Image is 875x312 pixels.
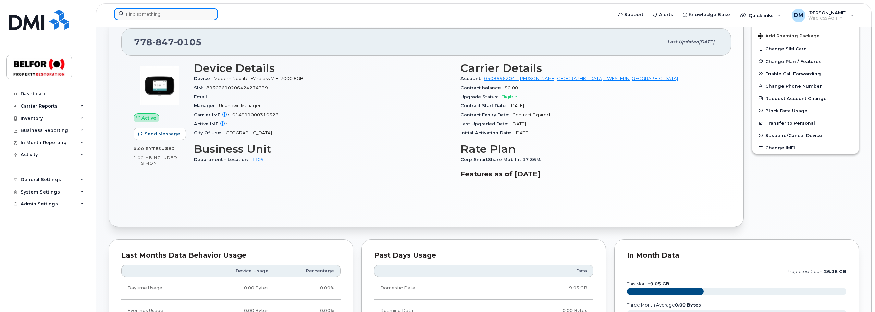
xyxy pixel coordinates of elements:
[667,39,699,45] span: Last updated
[627,252,846,259] div: In Month Data
[134,146,161,151] span: 0.00 Bytes
[758,33,820,40] span: Add Roaming Package
[614,8,648,22] a: Support
[139,65,180,107] img: image20231002-3703462-u4uwl5.jpeg
[134,155,177,166] span: included this month
[161,146,175,151] span: used
[484,76,678,81] a: 0508696204 - [PERSON_NAME][GEOGRAPHIC_DATA] - WESTERN [GEOGRAPHIC_DATA]
[752,42,859,55] button: Change SIM Card
[275,277,341,299] td: 0.00%
[460,76,484,81] span: Account
[145,130,180,137] span: Send Message
[134,155,152,160] span: 1.00 MB
[752,117,859,129] button: Transfer to Personal
[251,157,264,162] a: 1109
[374,252,593,259] div: Past Days Usage
[752,92,859,104] button: Request Account Change
[194,85,206,90] span: SIM
[194,157,251,162] span: Department - Location
[512,112,550,117] span: Contract Expired
[194,76,214,81] span: Device
[515,130,529,135] span: [DATE]
[460,170,719,178] h3: Features as of [DATE]
[765,59,822,64] span: Change Plan / Features
[752,67,859,80] button: Enable Call Forwarding
[202,265,275,277] th: Device Usage
[749,13,774,18] span: Quicklinks
[460,143,719,155] h3: Rate Plan
[114,8,218,20] input: Find something...
[460,103,509,108] span: Contract Start Date
[497,277,593,299] td: 9.05 GB
[699,39,714,45] span: [DATE]
[374,277,497,299] td: Domestic Data
[736,9,786,22] div: Quicklinks
[121,277,202,299] td: Daytime Usage
[752,55,859,67] button: Change Plan / Features
[275,265,341,277] th: Percentage
[194,62,452,74] h3: Device Details
[659,11,673,18] span: Alerts
[752,28,859,42] button: Add Roaming Package
[627,302,701,308] text: three month average
[194,130,224,135] span: City Of Use
[460,62,719,74] h3: Carrier Details
[121,252,341,259] div: Last Months Data Behavior Usage
[202,277,275,299] td: 0.00 Bytes
[624,11,643,18] span: Support
[675,302,701,308] tspan: 0.00 Bytes
[505,85,518,90] span: $0.00
[787,9,859,22] div: Dan Maiuri
[497,265,593,277] th: Data
[460,157,544,162] span: Corp SmartShare Mob Int 17 36M
[460,112,512,117] span: Contract Expiry Date
[752,80,859,92] button: Change Phone Number
[194,121,230,126] span: Active IMEI
[765,133,822,138] span: Suspend/Cancel Device
[194,94,211,99] span: Email
[206,85,268,90] span: 89302610206424274339
[460,121,511,126] span: Last Upgraded Date
[211,94,215,99] span: —
[648,8,678,22] a: Alerts
[194,112,232,117] span: Carrier IMEI
[752,141,859,154] button: Change IMEI
[174,37,202,47] span: 0105
[219,103,261,108] span: Unknown Manager
[627,281,669,286] text: this month
[689,11,730,18] span: Knowledge Base
[232,112,279,117] span: 014911000310526
[808,10,847,15] span: [PERSON_NAME]
[808,15,847,21] span: Wireless Admin
[752,104,859,117] button: Block Data Usage
[511,121,526,126] span: [DATE]
[134,37,202,47] span: 778
[509,103,524,108] span: [DATE]
[230,121,235,126] span: —
[141,115,156,121] span: Active
[460,130,515,135] span: Initial Activation Date
[824,269,846,274] tspan: 26.38 GB
[152,37,174,47] span: 847
[194,103,219,108] span: Manager
[501,94,517,99] span: Eligible
[794,11,803,20] span: DM
[765,71,821,76] span: Enable Call Forwarding
[224,130,272,135] span: [GEOGRAPHIC_DATA]
[678,8,735,22] a: Knowledge Base
[752,129,859,141] button: Suspend/Cancel Device
[134,128,186,140] button: Send Message
[460,94,501,99] span: Upgrade Status
[214,76,304,81] span: Modem Novatel Wireless MiFi 7000 8GB
[194,143,452,155] h3: Business Unit
[460,85,505,90] span: Contract balance
[650,281,669,286] tspan: 9.05 GB
[787,269,846,274] text: projected count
